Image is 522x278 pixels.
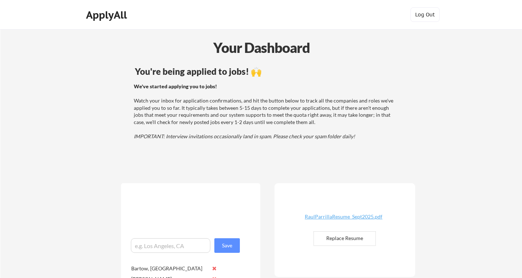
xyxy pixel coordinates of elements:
a: RaulParrillaResume_Sept2025.pdf [300,214,387,225]
strong: We've started applying you to jobs! [134,83,217,89]
button: Log Out [410,7,440,22]
div: Bartow, [GEOGRAPHIC_DATA] [131,265,208,272]
em: IMPORTANT: Interview invitations occasionally land in spam. Please check your spam folder daily! [134,133,355,139]
input: e.g. Los Angeles, CA [131,238,210,253]
div: ApplyAll [86,9,129,21]
div: RaulParrillaResume_Sept2025.pdf [300,214,387,219]
button: Save [214,238,240,253]
div: Your Dashboard [1,37,522,58]
div: Watch your inbox for application confirmations, and hit the button below to track all the compani... [134,83,397,140]
div: You're being applied to jobs! 🙌 [135,67,398,76]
